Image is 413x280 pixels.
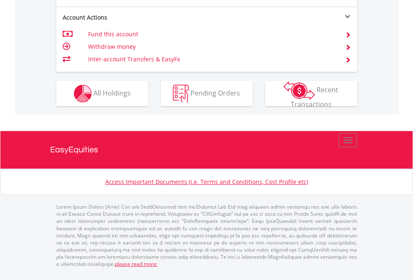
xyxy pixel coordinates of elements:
[74,85,92,103] img: holdings-wht.png
[173,85,189,103] img: pending_instructions-wht.png
[105,178,308,186] a: Access Important Documents (i.e. Terms and Conditions, Cost Profile etc)
[50,131,363,169] a: EasyEquities
[88,53,335,66] td: Inter-account Transfers & EasyFx
[284,81,315,100] img: transactions-zar-wht.png
[265,81,357,106] button: Recent Transactions
[88,28,335,40] td: Fund this account
[56,203,357,267] p: Lorem Ipsum Dolors (Ame) Con a/e SeddOeiusmod tem InciDiduntut Lab Etd mag aliquaen admin veniamq...
[88,40,335,53] td: Withdraw money
[115,260,157,267] a: please read more:
[161,81,253,106] button: Pending Orders
[190,88,240,97] span: Pending Orders
[94,88,131,97] span: All Holdings
[56,81,148,106] button: All Holdings
[56,13,207,22] div: Account Actions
